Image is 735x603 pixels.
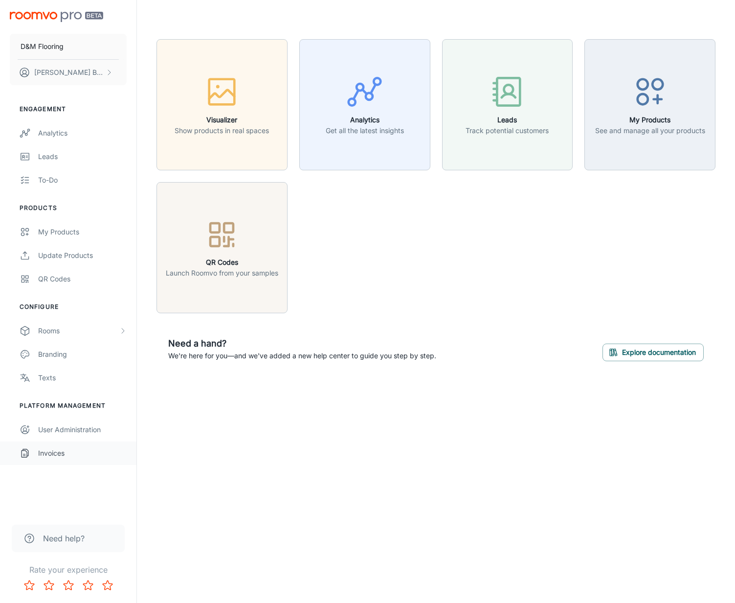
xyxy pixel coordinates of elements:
h6: My Products [595,115,705,125]
a: QR CodesLaunch Roomvo from your samples [156,242,288,252]
img: Roomvo PRO Beta [10,12,103,22]
button: Explore documentation [602,344,704,361]
button: QR CodesLaunch Roomvo from your samples [156,182,288,313]
button: VisualizerShow products in real spaces [156,39,288,170]
a: LeadsTrack potential customers [442,99,573,109]
p: Launch Roomvo from your samples [166,268,278,278]
p: See and manage all your products [595,125,705,136]
h6: QR Codes [166,257,278,268]
div: Update Products [38,250,127,261]
button: My ProductsSee and manage all your products [584,39,715,170]
div: Leads [38,151,127,162]
p: Track potential customers [466,125,549,136]
h6: Need a hand? [168,337,436,350]
p: D&M Flooring [21,41,64,52]
div: QR Codes [38,274,127,284]
div: Branding [38,349,127,360]
button: AnalyticsGet all the latest insights [299,39,430,170]
a: My ProductsSee and manage all your products [584,99,715,109]
p: [PERSON_NAME] Bunkhong [34,67,103,78]
button: D&M Flooring [10,34,127,59]
div: My Products [38,227,127,237]
button: [PERSON_NAME] Bunkhong [10,60,127,85]
h6: Analytics [326,115,404,125]
a: Explore documentation [602,347,704,356]
div: Analytics [38,128,127,139]
h6: Leads [466,115,549,125]
div: To-do [38,175,127,186]
button: LeadsTrack potential customers [442,39,573,170]
div: Texts [38,372,127,383]
a: AnalyticsGet all the latest insights [299,99,430,109]
p: Get all the latest insights [326,125,404,136]
p: We're here for you—and we've added a new help center to guide you step by step. [168,350,436,361]
h6: Visualizer [175,115,269,125]
p: Show products in real spaces [175,125,269,136]
div: Rooms [38,325,119,336]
